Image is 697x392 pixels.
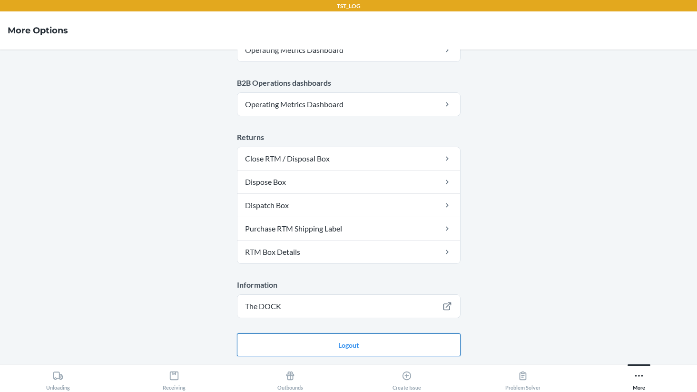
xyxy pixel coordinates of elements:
p: Returns [237,131,461,143]
p: B2B Operations dashboards [237,77,461,89]
a: Close RTM / Disposal Box [237,147,460,170]
p: Information [237,279,461,291]
p: TST_LOG [337,2,361,10]
h4: More Options [8,24,68,37]
a: Operating Metrics Dashboard [237,39,460,61]
div: Problem Solver [505,367,540,391]
a: The DOCK [237,295,460,318]
button: Logout [237,333,461,356]
a: Purchase RTM Shipping Label [237,217,460,240]
button: Outbounds [232,364,348,391]
button: Create Issue [349,364,465,391]
button: Receiving [116,364,232,391]
div: More [633,367,645,391]
div: Create Issue [393,367,421,391]
button: Problem Solver [465,364,581,391]
div: Receiving [163,367,186,391]
div: Unloading [46,367,70,391]
a: Dispose Box [237,171,460,193]
div: Outbounds [277,367,303,391]
a: Operating Metrics Dashboard [237,93,460,116]
a: Dispatch Box [237,194,460,217]
button: More [581,364,697,391]
a: RTM Box Details [237,241,460,263]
